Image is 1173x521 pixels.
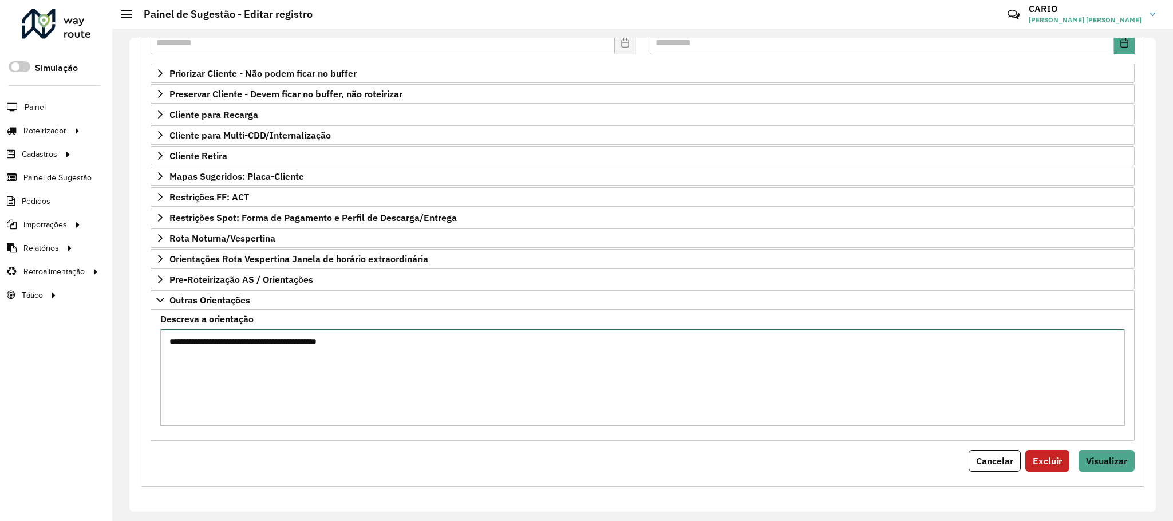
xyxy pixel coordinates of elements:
[23,242,59,254] span: Relatórios
[151,249,1135,269] a: Orientações Rota Vespertina Janela de horário extraordinária
[160,312,254,326] label: Descreva a orientação
[151,125,1135,145] a: Cliente para Multi-CDD/Internalização
[1086,455,1127,467] span: Visualizar
[169,234,275,243] span: Rota Noturna/Vespertina
[151,310,1135,441] div: Outras Orientações
[151,64,1135,83] a: Priorizar Cliente - Não podem ficar no buffer
[169,192,249,202] span: Restrições FF: ACT
[132,8,313,21] h2: Painel de Sugestão - Editar registro
[22,289,43,301] span: Tático
[25,101,46,113] span: Painel
[151,270,1135,289] a: Pre-Roteirização AS / Orientações
[1033,455,1062,467] span: Excluir
[169,151,227,160] span: Cliente Retira
[23,219,67,231] span: Importações
[151,187,1135,207] a: Restrições FF: ACT
[151,146,1135,165] a: Cliente Retira
[1114,31,1135,54] button: Choose Date
[23,266,85,278] span: Retroalimentação
[169,213,457,222] span: Restrições Spot: Forma de Pagamento e Perfil de Descarga/Entrega
[23,172,92,184] span: Painel de Sugestão
[169,295,250,305] span: Outras Orientações
[1079,450,1135,472] button: Visualizar
[969,450,1021,472] button: Cancelar
[169,89,402,98] span: Preservar Cliente - Devem ficar no buffer, não roteirizar
[151,208,1135,227] a: Restrições Spot: Forma de Pagamento e Perfil de Descarga/Entrega
[23,125,66,137] span: Roteirizador
[151,167,1135,186] a: Mapas Sugeridos: Placa-Cliente
[1029,3,1142,14] h3: CARIO
[1029,15,1142,25] span: [PERSON_NAME] [PERSON_NAME]
[151,290,1135,310] a: Outras Orientações
[1025,450,1069,472] button: Excluir
[22,195,50,207] span: Pedidos
[169,131,331,140] span: Cliente para Multi-CDD/Internalização
[169,110,258,119] span: Cliente para Recarga
[169,275,313,284] span: Pre-Roteirização AS / Orientações
[169,172,304,181] span: Mapas Sugeridos: Placa-Cliente
[151,228,1135,248] a: Rota Noturna/Vespertina
[22,148,57,160] span: Cadastros
[35,61,78,75] label: Simulação
[1001,2,1026,27] a: Contato Rápido
[976,455,1013,467] span: Cancelar
[169,69,357,78] span: Priorizar Cliente - Não podem ficar no buffer
[169,254,428,263] span: Orientações Rota Vespertina Janela de horário extraordinária
[151,84,1135,104] a: Preservar Cliente - Devem ficar no buffer, não roteirizar
[151,105,1135,124] a: Cliente para Recarga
